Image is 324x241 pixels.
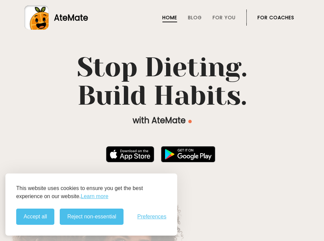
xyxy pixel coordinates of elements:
[106,146,155,162] img: badge-download-apple.svg
[49,12,88,24] div: AteMate
[16,209,54,225] button: Accept all cookies
[16,184,166,200] p: This website uses cookies to ensure you get the best experience on our website.
[258,15,294,20] a: For Coaches
[24,53,300,110] h1: Stop Dieting. Build Habits.
[137,214,166,220] span: Preferences
[213,15,236,20] a: For You
[161,146,215,162] img: badge-download-google.png
[24,5,300,30] a: AteMate
[162,15,177,20] a: Home
[188,15,202,20] a: Blog
[137,214,166,220] button: Toggle preferences
[81,192,108,200] a: Learn more
[60,209,124,225] button: Reject non-essential
[24,115,300,126] p: with AteMate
